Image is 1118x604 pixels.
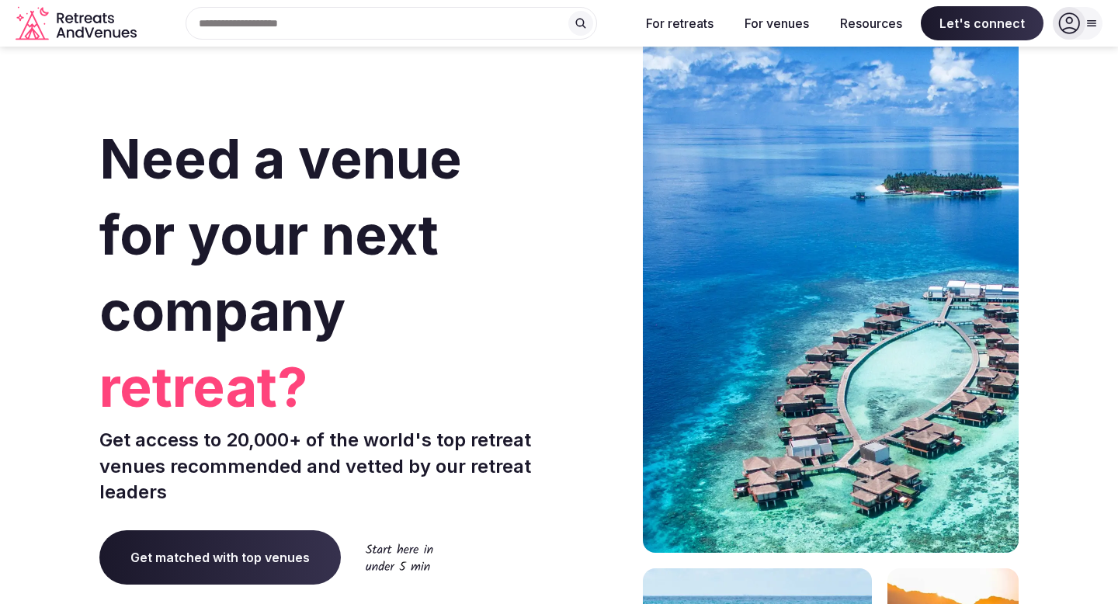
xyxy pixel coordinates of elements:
a: Get matched with top venues [99,530,341,585]
button: Resources [828,6,915,40]
a: Visit the homepage [16,6,140,41]
button: For venues [732,6,821,40]
img: Start here in under 5 min [366,543,433,571]
button: For retreats [634,6,726,40]
span: retreat? [99,349,553,425]
p: Get access to 20,000+ of the world's top retreat venues recommended and vetted by our retreat lea... [99,427,553,505]
svg: Retreats and Venues company logo [16,6,140,41]
span: Let's connect [921,6,1043,40]
span: Need a venue for your next company [99,126,462,344]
